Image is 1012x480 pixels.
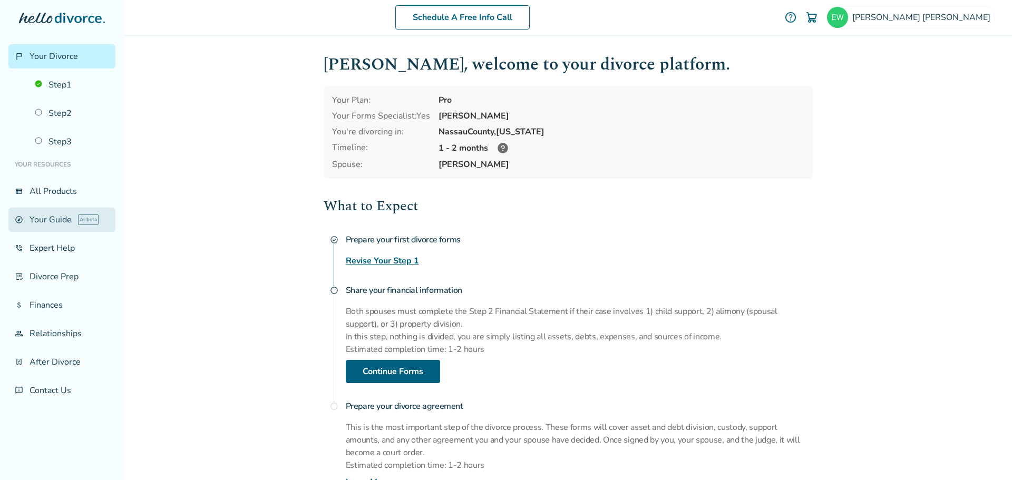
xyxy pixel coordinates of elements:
a: exploreYour GuideAI beta [8,208,115,232]
a: Step2 [28,101,115,125]
span: radio_button_unchecked [330,402,338,410]
h4: Share your financial information [346,280,813,301]
h2: What to Expect [324,195,813,217]
span: radio_button_unchecked [330,286,338,295]
div: Your Plan: [332,94,430,106]
span: flag_2 [15,52,23,61]
a: Continue Forms [346,360,440,383]
li: Your Resources [8,154,115,175]
div: You're divorcing in: [332,126,430,138]
a: view_listAll Products [8,179,115,203]
h4: Prepare your divorce agreement [346,396,813,417]
a: Step1 [28,73,115,97]
span: view_list [15,187,23,195]
a: phone_in_talkExpert Help [8,236,115,260]
span: explore [15,215,23,224]
img: Cart [805,11,818,24]
div: Nassau County, [US_STATE] [439,126,804,138]
span: check_circle [330,236,338,244]
a: list_alt_checkDivorce Prep [8,265,115,289]
span: chat_info [15,386,23,395]
span: list_alt_check [15,272,23,281]
a: chat_infoContact Us [8,378,115,403]
div: 1 - 2 months [439,142,804,154]
span: bookmark_check [15,358,23,366]
a: help [784,11,797,24]
div: Your Forms Specialist: Yes [332,110,430,122]
a: groupRelationships [8,321,115,346]
a: bookmark_checkAfter Divorce [8,350,115,374]
p: This is the most important step of the divorce process. These forms will cover asset and debt div... [346,421,813,459]
p: Estimated completion time: 1-2 hours [346,343,813,356]
a: flag_2Your Divorce [8,44,115,68]
span: group [15,329,23,338]
p: Estimated completion time: 1-2 hours [346,459,813,472]
span: AI beta [78,214,99,225]
span: Spouse: [332,159,430,170]
img: hickory12885@gmail.com [827,7,848,28]
span: [PERSON_NAME] [439,159,804,170]
span: [PERSON_NAME] [PERSON_NAME] [852,12,995,23]
h4: Prepare your first divorce forms [346,229,813,250]
a: Step3 [28,130,115,154]
h1: [PERSON_NAME] , welcome to your divorce platform. [324,52,813,77]
a: attach_moneyFinances [8,293,115,317]
span: phone_in_talk [15,244,23,252]
div: Pro [439,94,804,106]
p: In this step, nothing is divided, you are simply listing all assets, debts, expenses, and sources... [346,330,813,343]
div: Timeline: [332,142,430,154]
a: Schedule A Free Info Call [395,5,530,30]
span: Your Divorce [30,51,78,62]
span: attach_money [15,301,23,309]
p: Both spouses must complete the Step 2 Financial Statement if their case involves 1) child support... [346,305,813,330]
a: Revise Your Step 1 [346,254,419,267]
div: [PERSON_NAME] [439,110,804,122]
